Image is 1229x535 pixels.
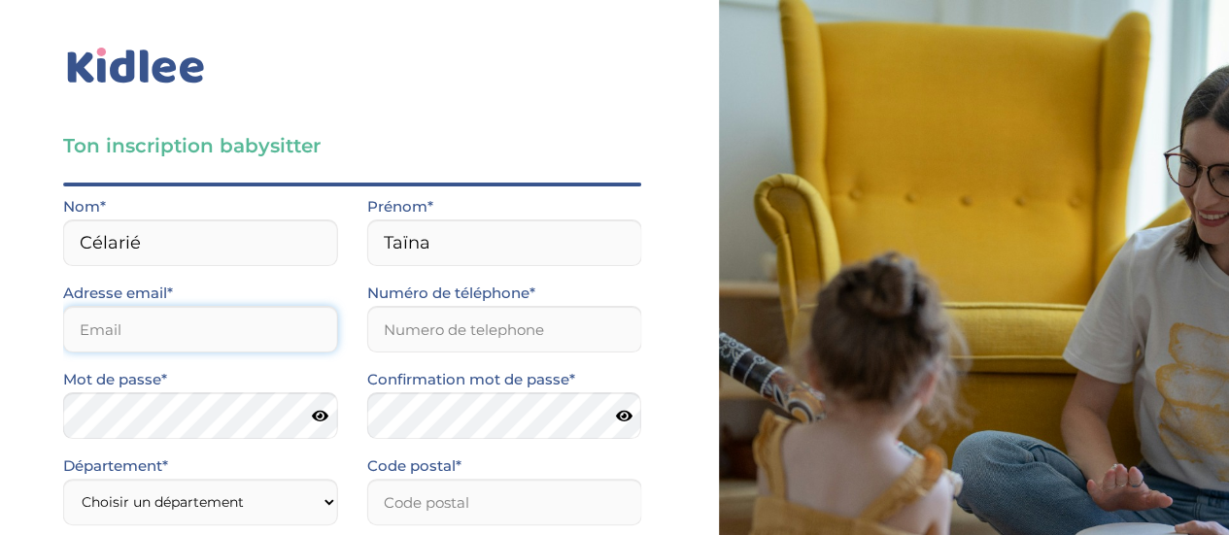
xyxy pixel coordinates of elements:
label: Adresse email* [63,281,173,306]
input: Nom [63,219,338,266]
input: Email [63,306,338,352]
label: Mot de passe* [63,367,167,392]
input: Code postal [367,479,642,525]
label: Numéro de téléphone* [367,281,535,306]
label: Code postal* [367,453,461,479]
label: Département* [63,453,168,479]
label: Prénom* [367,194,433,219]
h3: Ton inscription babysitter [63,132,641,159]
input: Numero de telephone [367,306,642,352]
label: Confirmation mot de passe* [367,367,575,392]
input: Prénom [367,219,642,266]
img: logo_kidlee_bleu [63,44,209,88]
